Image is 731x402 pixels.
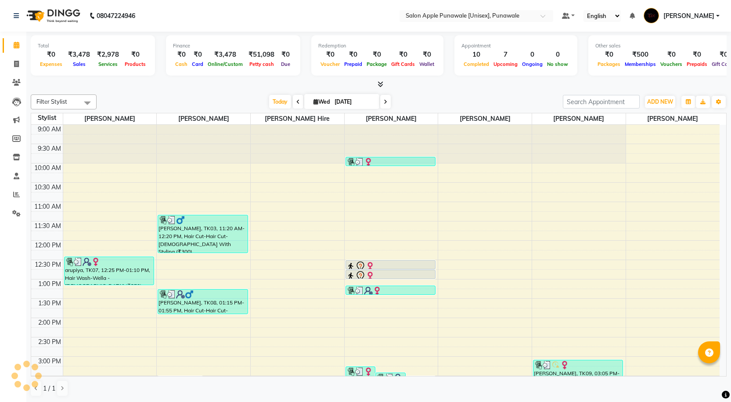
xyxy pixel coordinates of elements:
[36,376,63,385] div: 3:30 PM
[32,183,63,192] div: 10:30 AM
[532,113,626,124] span: [PERSON_NAME]
[190,61,205,67] span: Card
[279,61,292,67] span: Due
[251,113,344,124] span: [PERSON_NAME] Hire
[364,50,389,60] div: ₹0
[33,260,63,269] div: 12:30 PM
[595,50,623,60] div: ₹0
[345,113,438,124] span: [PERSON_NAME]
[684,50,709,60] div: ₹0
[63,113,157,124] span: [PERSON_NAME]
[332,95,376,109] input: 2025-09-03
[663,11,714,21] span: [PERSON_NAME]
[658,50,684,60] div: ₹0
[644,8,659,23] img: Kamlesh Nikam
[190,50,205,60] div: ₹0
[491,61,520,67] span: Upcoming
[461,61,491,67] span: Completed
[364,61,389,67] span: Package
[22,4,83,28] img: logo
[520,50,545,60] div: 0
[461,50,491,60] div: 10
[533,360,623,398] div: [PERSON_NAME], TK09, 03:05 PM-04:05 PM, Threading-Eyebrows-[DEMOGRAPHIC_DATA] (₹70),Pedicure-Clas...
[658,61,684,67] span: Vouchers
[158,290,247,314] div: [PERSON_NAME], TK08, 01:15 PM-01:55 PM, Hair Cut-Hair Cut-[DEMOGRAPHIC_DATA] (₹200)
[173,50,190,60] div: ₹0
[417,50,436,60] div: ₹0
[122,50,148,60] div: ₹0
[346,286,435,294] div: arupiya, TK07, 01:10 PM-01:25 PM, Threading-Upper Lips-[DEMOGRAPHIC_DATA] (₹30)
[96,61,120,67] span: Services
[389,50,417,60] div: ₹0
[32,202,63,211] div: 11:00 AM
[173,61,190,67] span: Cash
[318,61,342,67] span: Voucher
[71,61,88,67] span: Sales
[311,98,332,105] span: Wed
[389,61,417,67] span: Gift Cards
[36,279,63,289] div: 1:00 PM
[623,61,658,67] span: Memberships
[36,125,63,134] div: 9:00 AM
[97,4,135,28] b: 08047224946
[318,42,436,50] div: Redemption
[32,163,63,173] div: 10:00 AM
[346,261,435,269] div: [PERSON_NAME], TK02, 12:30 PM-12:45 PM, Threading-Eyebrows-[DEMOGRAPHIC_DATA]
[157,113,250,124] span: [PERSON_NAME]
[36,98,67,105] span: Filter Stylist
[318,50,342,60] div: ₹0
[376,373,405,401] div: Bhakti [PERSON_NAME], TK10, 03:25 PM-04:10 PM, Threading-Eyebrows-[DEMOGRAPHIC_DATA] (₹70),Thread...
[647,98,673,105] span: ADD NEW
[520,61,545,67] span: Ongoing
[623,50,658,60] div: ₹500
[545,50,570,60] div: 0
[269,95,291,109] span: Today
[545,61,570,67] span: No show
[684,61,709,67] span: Prepaids
[33,241,63,250] div: 12:00 PM
[122,61,148,67] span: Products
[31,113,63,123] div: Stylist
[342,50,364,60] div: ₹0
[65,257,154,285] div: arupiya, TK07, 12:25 PM-01:10 PM, Hair Wash-Wella -[DEMOGRAPHIC_DATA] (₹350)
[36,337,63,347] div: 2:30 PM
[36,299,63,308] div: 1:30 PM
[563,95,640,109] input: Search Appointment
[205,61,245,67] span: Online/Custom
[94,50,122,60] div: ₹2,978
[36,357,63,366] div: 3:00 PM
[645,96,675,108] button: ADD NEW
[38,42,148,50] div: Total
[36,144,63,153] div: 9:30 AM
[245,50,278,60] div: ₹51,098
[461,42,570,50] div: Appointment
[247,61,276,67] span: Petty cash
[38,61,65,67] span: Expenses
[38,50,65,60] div: ₹0
[43,384,55,393] span: 1 / 1
[346,270,435,279] div: [PERSON_NAME], TK02, 12:45 PM-01:00 PM, Threading-Upper Lips-[DEMOGRAPHIC_DATA]
[65,50,94,60] div: ₹3,478
[36,318,63,327] div: 2:00 PM
[626,113,720,124] span: [PERSON_NAME]
[173,42,293,50] div: Finance
[342,61,364,67] span: Prepaid
[595,61,623,67] span: Packages
[32,221,63,231] div: 11:30 AM
[346,157,435,166] div: janavi c, TK01, 09:50 AM-10:05 AM, Threading-Upper Lips-[DEMOGRAPHIC_DATA] (₹30)
[205,50,245,60] div: ₹3,478
[491,50,520,60] div: 7
[417,61,436,67] span: Wallet
[158,215,247,253] div: [PERSON_NAME], TK03, 11:20 AM-12:20 PM, Hair Cut-Hair Cut-[DEMOGRAPHIC_DATA] With Styling (₹300)
[278,50,293,60] div: ₹0
[438,113,532,124] span: [PERSON_NAME]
